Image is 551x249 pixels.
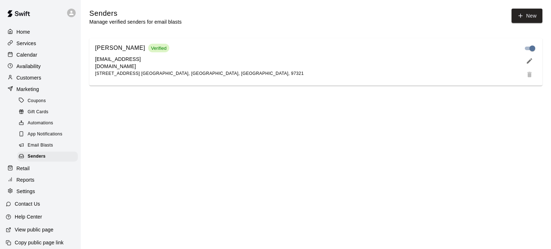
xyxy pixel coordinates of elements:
p: Manage verified senders for email blasts [89,18,182,25]
button: edit [522,56,537,66]
span: App Notifications [28,131,62,138]
h5: Senders [89,9,182,18]
p: [EMAIL_ADDRESS][DOMAIN_NAME] [95,56,167,70]
span: Gift Cards [28,109,48,116]
a: App Notifications [17,129,81,140]
a: Home [6,27,75,37]
span: Email Blasts [28,142,53,149]
a: Coupons [17,95,81,106]
span: Senders [28,153,46,160]
p: Home [17,28,30,35]
div: Email Blasts [17,140,78,150]
p: View public page [15,226,53,233]
p: Services [17,40,36,47]
span: Verified [148,46,169,51]
p: Reports [17,176,34,183]
div: App Notifications [17,129,78,139]
a: Automations [17,118,81,129]
a: Senders [17,151,81,162]
a: Availability [6,61,75,72]
a: Calendar [6,49,75,60]
div: Senders [17,152,78,162]
p: Settings [17,188,35,195]
p: Customers [17,74,41,81]
span: [STREET_ADDRESS] [GEOGRAPHIC_DATA], [GEOGRAPHIC_DATA], [GEOGRAPHIC_DATA], 97321 [95,71,304,76]
p: Contact Us [15,200,40,207]
a: Retail [6,163,75,174]
a: Customers [6,72,75,83]
div: Gift Cards [17,107,78,117]
span: Automations [28,120,53,127]
a: Gift Cards [17,106,81,118]
button: New [512,9,542,23]
h6: [PERSON_NAME] [95,43,145,53]
a: Marketing [6,84,75,95]
p: Retail [17,165,30,172]
p: Help Center [15,213,42,220]
span: Coupons [28,97,46,105]
p: Calendar [17,51,37,58]
p: Availability [17,63,41,70]
p: Marketing [17,86,39,93]
a: Email Blasts [17,140,81,151]
a: Settings [6,186,75,197]
div: Coupons [17,96,78,106]
a: Reports [6,174,75,185]
p: Copy public page link [15,239,63,246]
a: Services [6,38,75,49]
div: Automations [17,118,78,128]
